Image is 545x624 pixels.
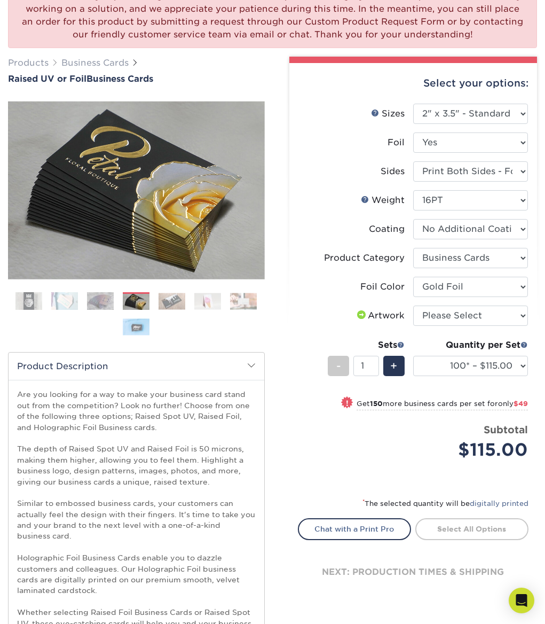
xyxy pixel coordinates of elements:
[8,74,265,84] h1: Business Cards
[3,591,91,620] iframe: Google Customer Reviews
[355,309,405,322] div: Artwork
[346,397,349,409] span: !
[8,74,86,84] span: Raised UV or Foil
[421,437,528,463] div: $115.00
[123,293,149,311] img: Business Cards 04
[324,252,405,264] div: Product Category
[8,74,265,84] a: Raised UV or FoilBusiness Cards
[15,288,42,315] img: Business Cards 01
[51,292,78,310] img: Business Cards 02
[298,518,411,540] a: Chat with a Print Pro
[509,588,534,613] div: Open Intercom Messenger
[159,293,185,309] img: Business Cards 05
[361,194,405,207] div: Weight
[388,136,405,149] div: Foil
[360,280,405,293] div: Foil Color
[369,223,405,236] div: Coating
[61,58,129,68] a: Business Cards
[470,500,528,508] a: digitally printed
[87,292,114,310] img: Business Cards 03
[484,424,528,435] strong: Subtotal
[514,400,528,408] span: $49
[357,400,528,410] small: Get more business cards per set for
[370,400,383,408] strong: 150
[413,339,528,352] div: Quantity per Set
[415,518,528,540] a: Select All Options
[390,358,397,374] span: +
[498,400,528,408] span: only
[8,58,49,68] a: Products
[298,540,529,604] div: next: production times & shipping
[381,165,405,178] div: Sides
[8,102,265,279] img: Raised UV or Foil 04
[230,293,257,309] img: Business Cards 07
[362,500,528,508] small: The selected quantity will be
[328,339,404,352] div: Sets
[298,63,529,104] div: Select your options:
[371,107,405,120] div: Sizes
[336,358,341,374] span: -
[123,318,149,335] img: Business Cards 08
[9,353,264,380] h2: Product Description
[194,293,221,309] img: Business Cards 06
